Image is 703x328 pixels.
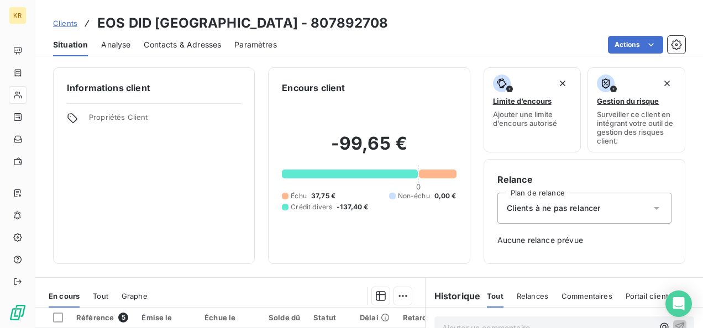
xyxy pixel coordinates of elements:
[122,292,148,300] span: Graphe
[608,36,663,54] button: Actions
[360,313,390,322] div: Délai
[484,67,581,152] button: Limite d’encoursAjouter une limite d’encours autorisé
[434,191,457,201] span: 0,00 €
[562,292,612,300] span: Commentaires
[517,292,548,300] span: Relances
[282,81,345,94] h6: Encours client
[53,39,88,50] span: Situation
[101,39,130,50] span: Analyse
[67,81,241,94] h6: Informations client
[282,133,456,166] h2: -99,65 €
[497,173,671,186] h6: Relance
[337,202,368,212] span: -137,40 €
[266,313,300,322] div: Solde dû
[144,39,221,50] span: Contacts & Adresses
[416,182,421,191] span: 0
[493,97,552,105] span: Limite d’encours
[597,97,659,105] span: Gestion du risque
[53,19,77,28] span: Clients
[53,18,77,29] a: Clients
[665,290,692,317] div: Open Intercom Messenger
[234,39,277,50] span: Paramètres
[49,292,80,300] span: En cours
[97,13,389,33] h3: EOS DID [GEOGRAPHIC_DATA] - 807892708
[426,289,481,303] h6: Historique
[398,191,430,201] span: Non-échu
[493,110,572,128] span: Ajouter une limite d’encours autorisé
[9,304,27,321] img: Logo LeanPay
[291,202,332,212] span: Crédit divers
[311,191,335,201] span: 37,75 €
[587,67,685,152] button: Gestion du risqueSurveiller ce client en intégrant votre outil de gestion des risques client.
[487,292,503,300] span: Tout
[204,313,253,322] div: Échue le
[89,113,241,128] span: Propriétés Client
[403,313,438,322] div: Retard
[291,191,307,201] span: Échu
[597,110,676,145] span: Surveiller ce client en intégrant votre outil de gestion des risques client.
[93,292,108,300] span: Tout
[626,292,668,300] span: Portail client
[76,313,128,322] div: Référence
[497,235,671,246] span: Aucune relance prévue
[313,313,347,322] div: Statut
[141,313,191,322] div: Émise le
[118,313,128,322] span: 5
[507,203,601,214] span: Clients à ne pas relancer
[9,7,27,24] div: KR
